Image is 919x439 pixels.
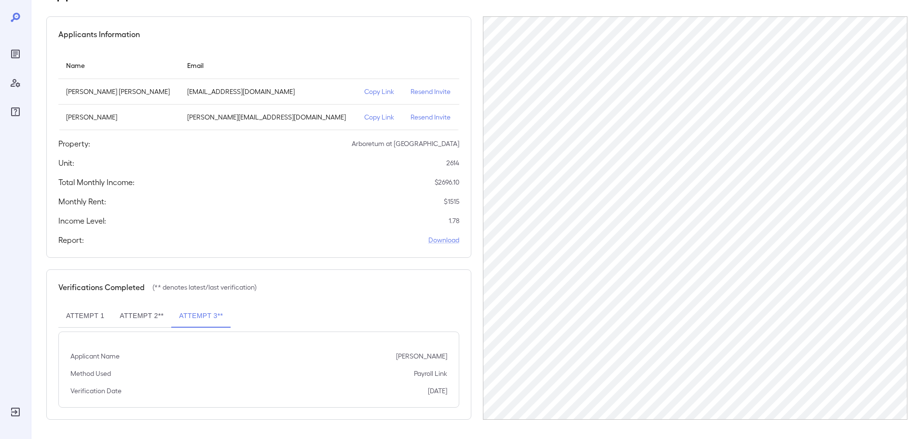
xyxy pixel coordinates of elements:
th: Email [179,52,357,79]
p: [PERSON_NAME] [66,112,172,122]
div: FAQ [8,104,23,120]
h5: Total Monthly Income: [58,176,135,188]
h5: Unit: [58,157,74,169]
p: [PERSON_NAME] [PERSON_NAME] [66,87,172,96]
h5: Applicants Information [58,28,140,40]
p: Resend Invite [411,87,452,96]
div: Log Out [8,404,23,420]
div: Reports [8,46,23,62]
h5: Report: [58,234,84,246]
a: Download [428,235,459,245]
button: Attempt 3** [171,305,231,328]
button: Attempt 1 [58,305,112,328]
p: Payroll Link [414,369,447,378]
th: Name [58,52,179,79]
p: $ 2696.10 [435,177,459,187]
p: Copy Link [364,87,395,96]
h5: Income Level: [58,215,106,226]
p: 1.78 [449,216,459,226]
p: Resend Invite [411,112,452,122]
p: Copy Link [364,112,395,122]
h5: Verifications Completed [58,281,145,293]
button: Attempt 2** [112,305,171,328]
p: 2614 [446,158,459,168]
p: [EMAIL_ADDRESS][DOMAIN_NAME] [187,87,349,96]
p: $ 1515 [444,197,459,206]
p: [PERSON_NAME][EMAIL_ADDRESS][DOMAIN_NAME] [187,112,349,122]
table: simple table [58,52,459,130]
div: Manage Users [8,75,23,91]
p: Arboretum at [GEOGRAPHIC_DATA] [352,139,459,148]
p: Method Used [70,369,111,378]
p: [PERSON_NAME] [396,351,447,361]
p: (** denotes latest/last verification) [152,282,257,292]
h5: Monthly Rent: [58,196,106,207]
p: [DATE] [428,386,447,396]
h5: Property: [58,138,90,149]
p: Applicant Name [70,351,120,361]
p: Verification Date [70,386,122,396]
